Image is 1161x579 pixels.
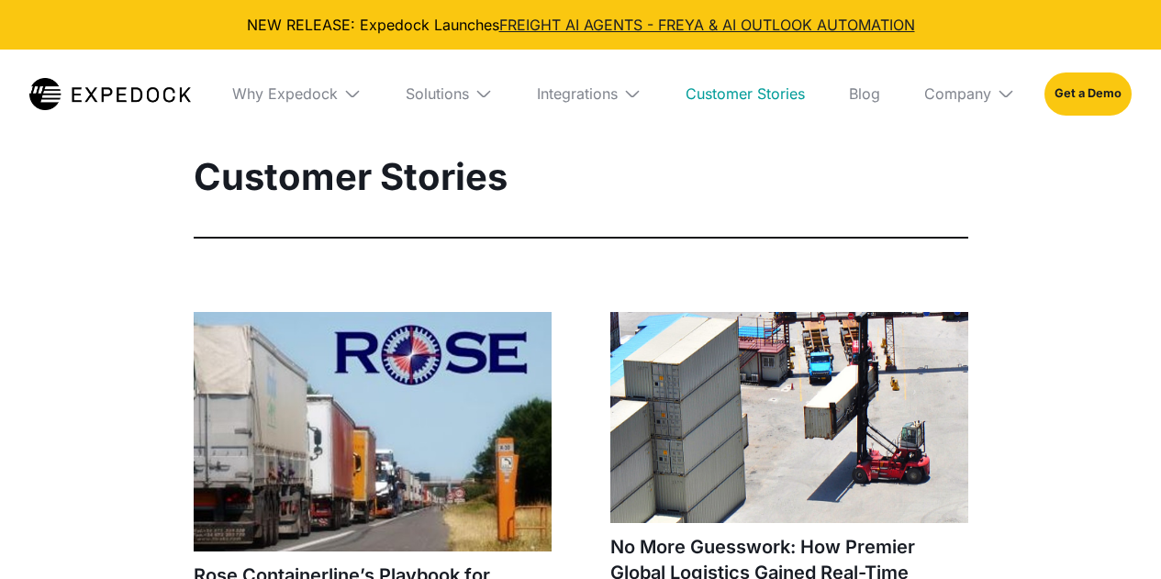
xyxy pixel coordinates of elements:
a: FREIGHT AI AGENTS - FREYA & AI OUTLOOK AUTOMATION [499,16,915,34]
div: NEW RELEASE: Expedock Launches [15,15,1146,35]
h1: Customer Stories [194,154,968,200]
div: Why Expedock [232,84,338,103]
div: Company [924,84,991,103]
a: Get a Demo [1044,72,1132,115]
a: Customer Stories [671,50,820,138]
div: Integrations [537,84,618,103]
div: Solutions [406,84,469,103]
a: Blog [834,50,895,138]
